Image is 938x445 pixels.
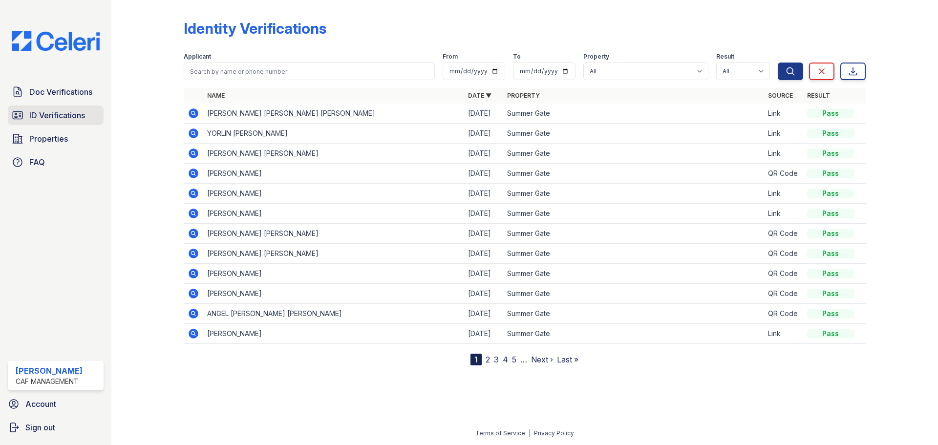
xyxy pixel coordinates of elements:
[8,129,104,148] a: Properties
[29,156,45,168] span: FAQ
[807,169,854,178] div: Pass
[464,224,503,244] td: [DATE]
[203,264,464,284] td: [PERSON_NAME]
[464,324,503,344] td: [DATE]
[764,104,803,124] td: Link
[764,324,803,344] td: Link
[203,184,464,204] td: [PERSON_NAME]
[764,284,803,304] td: QR Code
[184,53,211,61] label: Applicant
[503,264,764,284] td: Summer Gate
[4,418,107,437] a: Sign out
[25,398,56,410] span: Account
[807,128,854,138] div: Pass
[29,86,92,98] span: Doc Verifications
[203,204,464,224] td: [PERSON_NAME]
[464,144,503,164] td: [DATE]
[486,355,490,364] a: 2
[494,355,499,364] a: 3
[25,422,55,433] span: Sign out
[503,224,764,244] td: Summer Gate
[503,124,764,144] td: Summer Gate
[807,148,854,158] div: Pass
[468,92,491,99] a: Date ▼
[464,264,503,284] td: [DATE]
[520,354,527,365] span: …
[807,289,854,298] div: Pass
[203,164,464,184] td: [PERSON_NAME]
[184,63,435,80] input: Search by name or phone number
[807,249,854,258] div: Pass
[507,92,540,99] a: Property
[807,189,854,198] div: Pass
[503,164,764,184] td: Summer Gate
[764,204,803,224] td: Link
[764,264,803,284] td: QR Code
[203,244,464,264] td: [PERSON_NAME] [PERSON_NAME]
[512,355,516,364] a: 5
[807,108,854,118] div: Pass
[203,144,464,164] td: [PERSON_NAME] [PERSON_NAME]
[807,269,854,278] div: Pass
[464,184,503,204] td: [DATE]
[764,124,803,144] td: Link
[8,152,104,172] a: FAQ
[557,355,578,364] a: Last »
[464,104,503,124] td: [DATE]
[207,92,225,99] a: Name
[443,53,458,61] label: From
[807,309,854,318] div: Pass
[503,104,764,124] td: Summer Gate
[807,229,854,238] div: Pass
[764,164,803,184] td: QR Code
[16,377,83,386] div: CAF Management
[203,124,464,144] td: YORLIN [PERSON_NAME]
[203,284,464,304] td: [PERSON_NAME]
[768,92,793,99] a: Source
[475,429,525,437] a: Terms of Service
[4,394,107,414] a: Account
[764,244,803,264] td: QR Code
[503,304,764,324] td: Summer Gate
[807,329,854,339] div: Pass
[464,124,503,144] td: [DATE]
[764,224,803,244] td: QR Code
[503,204,764,224] td: Summer Gate
[807,92,830,99] a: Result
[503,324,764,344] td: Summer Gate
[534,429,574,437] a: Privacy Policy
[470,354,482,365] div: 1
[503,244,764,264] td: Summer Gate
[203,304,464,324] td: ANGEL [PERSON_NAME] [PERSON_NAME]
[529,429,531,437] div: |
[203,324,464,344] td: [PERSON_NAME]
[464,164,503,184] td: [DATE]
[29,133,68,145] span: Properties
[764,304,803,324] td: QR Code
[716,53,734,61] label: Result
[4,31,107,51] img: CE_Logo_Blue-a8612792a0a2168367f1c8372b55b34899dd931a85d93a1a3d3e32e68fde9ad4.png
[503,284,764,304] td: Summer Gate
[203,104,464,124] td: [PERSON_NAME] [PERSON_NAME] [PERSON_NAME]
[464,304,503,324] td: [DATE]
[8,106,104,125] a: ID Verifications
[16,365,83,377] div: [PERSON_NAME]
[464,284,503,304] td: [DATE]
[513,53,521,61] label: To
[503,355,508,364] a: 4
[8,82,104,102] a: Doc Verifications
[184,20,326,37] div: Identity Verifications
[503,144,764,164] td: Summer Gate
[807,209,854,218] div: Pass
[464,204,503,224] td: [DATE]
[583,53,609,61] label: Property
[29,109,85,121] span: ID Verifications
[503,184,764,204] td: Summer Gate
[764,184,803,204] td: Link
[464,244,503,264] td: [DATE]
[764,144,803,164] td: Link
[531,355,553,364] a: Next ›
[203,224,464,244] td: [PERSON_NAME] [PERSON_NAME]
